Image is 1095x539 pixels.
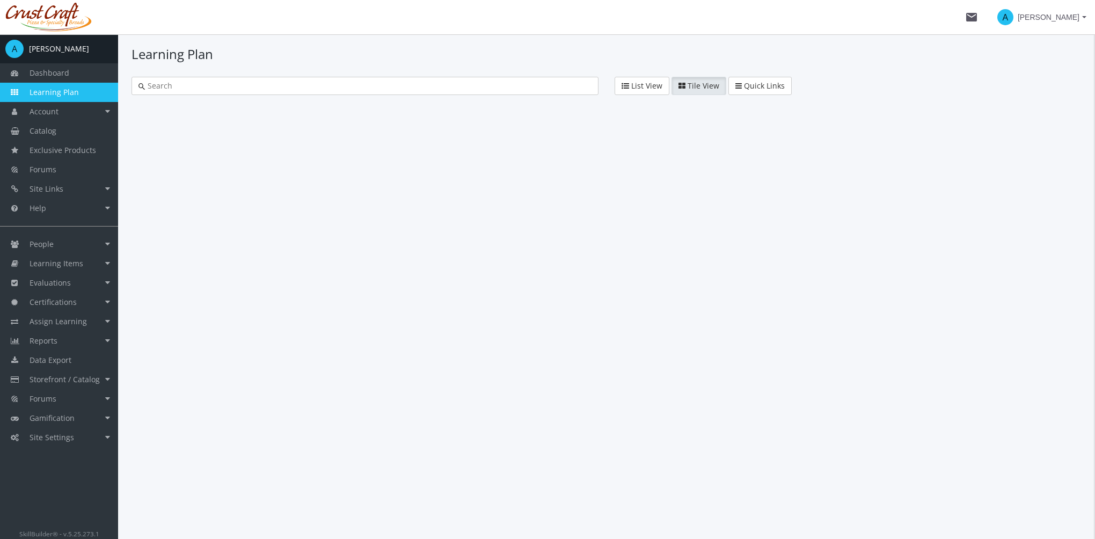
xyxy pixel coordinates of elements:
[688,81,719,91] span: Tile View
[744,81,785,91] span: Quick Links
[132,45,1082,63] h1: Learning Plan
[30,355,71,365] span: Data Export
[965,11,978,24] mat-icon: mail
[1018,8,1079,27] span: [PERSON_NAME]
[30,106,59,116] span: Account
[30,394,56,404] span: Forums
[30,203,46,213] span: Help
[30,336,57,346] span: Reports
[631,81,662,91] span: List View
[30,374,100,384] span: Storefront / Catalog
[29,43,89,54] div: [PERSON_NAME]
[30,145,96,155] span: Exclusive Products
[30,126,56,136] span: Catalog
[5,40,24,58] span: A
[30,432,74,442] span: Site Settings
[30,68,69,78] span: Dashboard
[30,316,87,326] span: Assign Learning
[30,184,63,194] span: Site Links
[19,529,99,538] small: SkillBuilder® - v.5.25.273.1
[145,81,592,91] input: Search
[30,239,54,249] span: People
[30,258,83,268] span: Learning Items
[30,278,71,288] span: Evaluations
[30,297,77,307] span: Certifications
[30,413,75,423] span: Gamification
[30,87,79,97] span: Learning Plan
[997,9,1013,25] span: A
[30,164,56,174] span: Forums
